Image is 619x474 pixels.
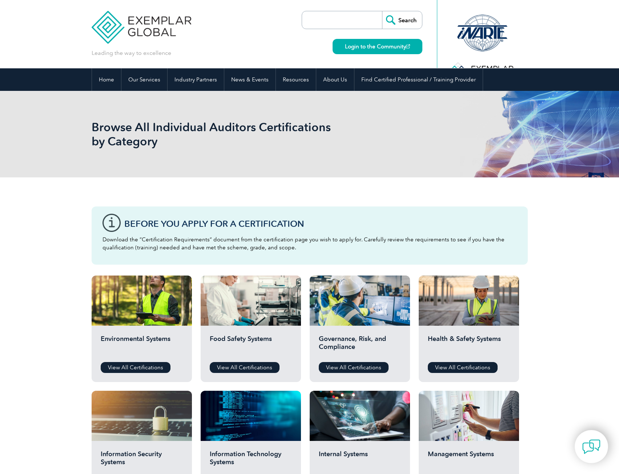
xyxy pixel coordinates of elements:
h2: Information Security Systems [101,450,183,472]
p: Leading the way to excellence [92,49,171,57]
img: contact-chat.png [582,438,600,456]
a: View All Certifications [101,362,170,373]
a: View All Certifications [428,362,498,373]
a: Find Certified Professional / Training Provider [354,68,483,91]
h2: Environmental Systems [101,335,183,357]
h1: Browse All Individual Auditors Certifications by Category [92,120,371,148]
a: Resources [276,68,316,91]
h2: Governance, Risk, and Compliance [319,335,401,357]
a: Industry Partners [168,68,224,91]
input: Search [382,11,422,29]
h2: Information Technology Systems [210,450,292,472]
a: View All Certifications [210,362,280,373]
h2: Internal Systems [319,450,401,472]
h2: Management Systems [428,450,510,472]
a: News & Events [224,68,276,91]
h3: Before You Apply For a Certification [124,219,517,228]
a: View All Certifications [319,362,389,373]
h2: Health & Safety Systems [428,335,510,357]
h2: Food Safety Systems [210,335,292,357]
img: open_square.png [406,44,410,48]
a: Login to the Community [333,39,422,54]
p: Download the “Certification Requirements” document from the certification page you wish to apply ... [103,236,517,252]
a: Our Services [121,68,167,91]
a: Home [92,68,121,91]
a: About Us [316,68,354,91]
